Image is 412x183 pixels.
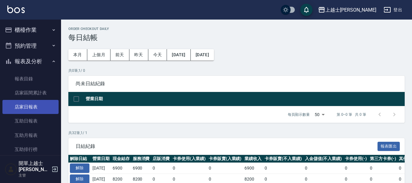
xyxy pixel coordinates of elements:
[2,128,59,142] a: 互助月報表
[91,163,111,174] td: [DATE]
[325,6,376,14] div: 上越士[PERSON_NAME]
[151,163,171,174] td: 0
[19,160,50,173] h5: 開單上越士[PERSON_NAME]
[87,49,110,60] button: 上個月
[191,49,214,60] button: [DATE]
[378,142,400,151] button: 報表匯出
[2,114,59,128] a: 互助日報表
[263,163,303,174] td: 0
[5,163,17,175] img: Person
[243,155,263,163] th: 業績收入
[263,155,303,163] th: 卡券販賣(不入業績)
[2,38,59,54] button: 預約管理
[76,81,397,87] span: 尚未日結紀錄
[76,143,378,149] span: 日結紀錄
[316,4,379,16] button: 上越士[PERSON_NAME]
[368,163,398,174] td: 0
[288,112,310,117] p: 每頁顯示數量
[68,68,405,73] p: 共 0 筆, 1 / 0
[68,130,405,136] p: 共 32 筆, 1 / 1
[243,163,263,174] td: 6900
[131,155,151,163] th: 服務消費
[343,163,368,174] td: 0
[68,49,87,60] button: 本月
[111,155,131,163] th: 現金結存
[2,100,59,114] a: 店家日報表
[2,86,59,100] a: 店家區間累計表
[171,155,207,163] th: 卡券使用(入業績)
[129,49,148,60] button: 昨天
[312,106,327,123] div: 50
[343,155,368,163] th: 卡券使用(-)
[378,143,400,149] a: 報表匯出
[68,27,405,31] h2: Order checkout daily
[131,163,151,174] td: 6900
[151,155,171,163] th: 店販消費
[2,53,59,69] button: 報表及分析
[171,163,207,174] td: 0
[207,155,243,163] th: 卡券販賣(入業績)
[7,5,25,13] img: Logo
[381,4,405,16] button: 登出
[111,163,131,174] td: 6900
[84,92,405,106] th: 營業日期
[2,72,59,86] a: 報表目錄
[303,163,344,174] td: 0
[148,49,167,60] button: 今天
[91,155,111,163] th: 營業日期
[300,4,313,16] button: save
[110,49,129,60] button: 前天
[2,142,59,156] a: 互助排行榜
[68,155,91,163] th: 解除日結
[167,49,190,60] button: [DATE]
[207,163,243,174] td: 0
[337,112,366,117] p: 第 0–0 筆 共 0 筆
[68,33,405,42] h3: 每日結帳
[19,173,50,178] p: 主管
[70,163,89,173] button: 解除
[2,22,59,38] button: 櫃檯作業
[368,155,398,163] th: 第三方卡券(-)
[303,155,344,163] th: 入金儲值(不入業績)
